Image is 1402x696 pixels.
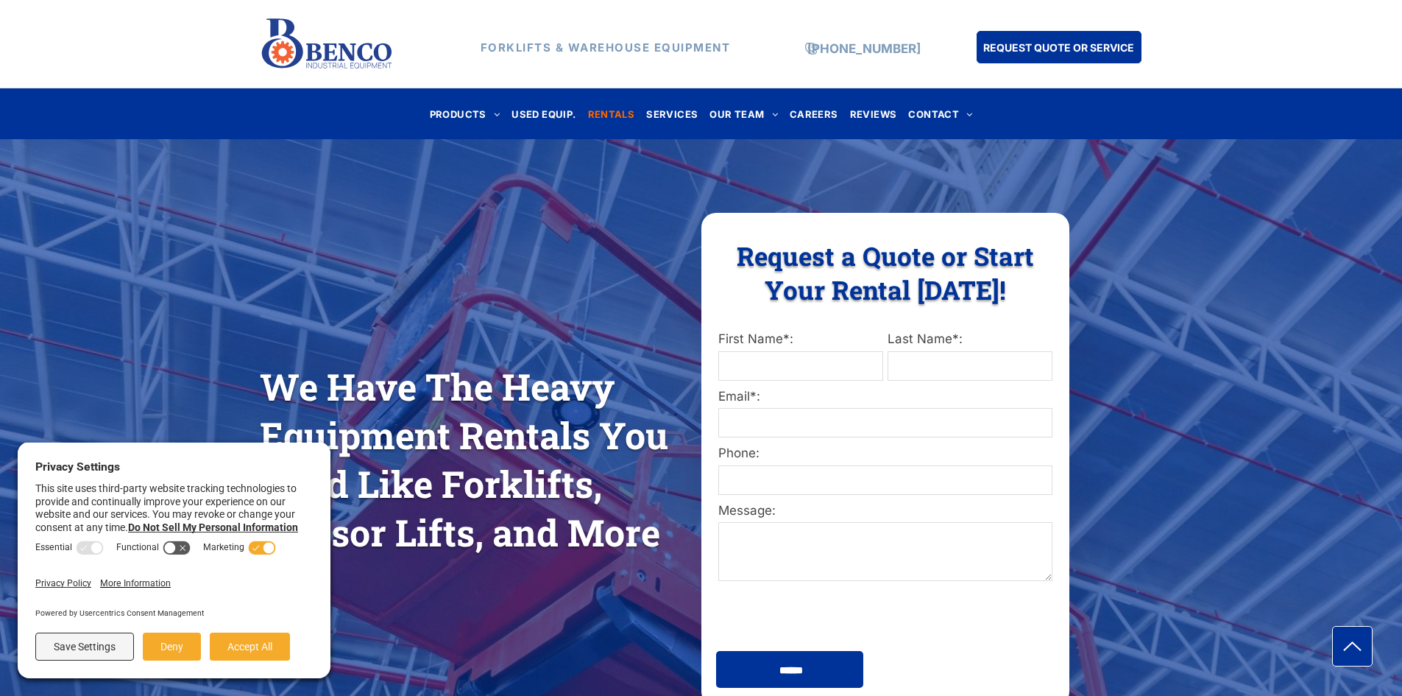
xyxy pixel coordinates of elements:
label: Last Name*: [888,330,1052,349]
a: USED EQUIP. [506,104,581,124]
label: Email*: [718,387,1052,407]
a: REQUEST QUOTE OR SERVICE [977,31,1141,63]
label: First Name*: [718,330,883,349]
span: We Have The Heavy Equipment Rentals You Need Like Forklifts, Scissor Lifts, and More [260,362,668,557]
label: Phone: [718,444,1052,463]
label: Message: [718,502,1052,521]
iframe: reCAPTCHA [718,591,919,643]
a: [PHONE_NUMBER] [807,41,921,56]
a: PRODUCTS [424,104,506,124]
span: REQUEST QUOTE OR SERVICE [983,34,1134,61]
a: SERVICES [640,104,704,124]
a: CAREERS [784,104,844,124]
strong: FORKLIFTS & WAREHOUSE EQUIPMENT [481,41,731,55]
a: CONTACT [902,104,978,124]
a: REVIEWS [844,104,903,124]
a: RENTALS [582,104,641,124]
span: Request a Quote or Start Your Rental [DATE]! [737,239,1034,306]
a: OUR TEAM [704,104,784,124]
